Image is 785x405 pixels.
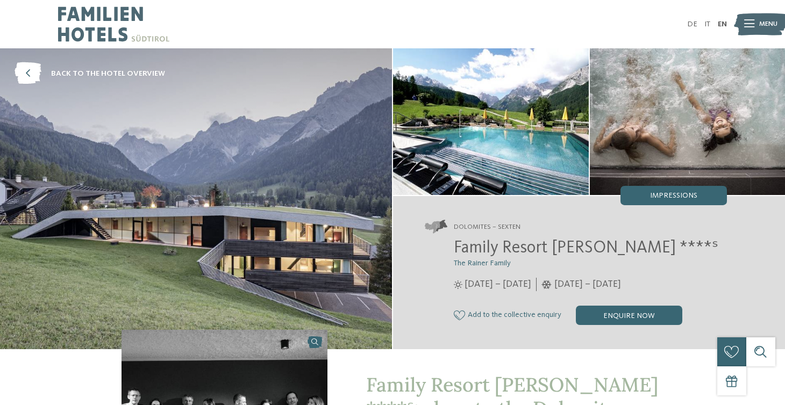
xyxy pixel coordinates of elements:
i: Opening times in winter [541,280,552,289]
span: The Rainer Family [454,259,511,267]
span: Impressions [650,192,697,199]
a: IT [704,20,710,28]
i: Opening times in summer [454,280,462,289]
span: back to the hotel overview [51,68,165,79]
span: [DATE] – [DATE] [554,278,621,291]
img: Our family hotel in Sexten, your holiday home in the Dolomiten [393,48,589,195]
span: Add to the collective enquiry [468,311,561,320]
span: Dolomites – Sexten [454,222,520,232]
div: enquire now [576,306,682,325]
span: Menu [759,19,777,29]
a: EN [718,20,727,28]
span: [DATE] – [DATE] [465,278,531,291]
span: Family Resort [PERSON_NAME] ****ˢ [454,240,718,257]
a: back to the hotel overview [15,63,165,85]
a: DE [687,20,697,28]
